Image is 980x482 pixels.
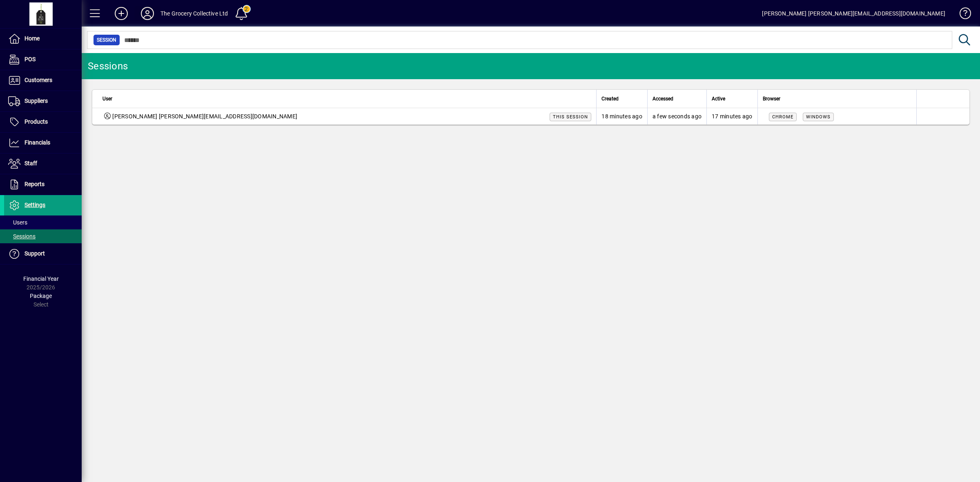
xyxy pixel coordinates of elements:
[24,118,48,125] span: Products
[763,94,780,103] span: Browser
[24,56,36,62] span: POS
[23,275,59,282] span: Financial Year
[4,133,82,153] a: Financials
[97,36,116,44] span: Session
[706,108,757,124] td: 17 minutes ago
[4,174,82,195] a: Reports
[4,153,82,174] a: Staff
[24,202,45,208] span: Settings
[4,49,82,70] a: POS
[806,114,831,120] span: Windows
[653,94,673,103] span: Accessed
[88,60,128,73] div: Sessions
[762,7,945,20] div: [PERSON_NAME] [PERSON_NAME][EMAIL_ADDRESS][DOMAIN_NAME]
[24,98,48,104] span: Suppliers
[134,6,160,21] button: Profile
[4,244,82,264] a: Support
[953,2,970,28] a: Knowledge Base
[24,181,45,187] span: Reports
[4,215,82,229] a: Users
[8,219,27,226] span: Users
[4,229,82,243] a: Sessions
[712,94,725,103] span: Active
[647,108,706,124] td: a few seconds ago
[772,114,793,120] span: Chrome
[601,94,619,103] span: Created
[24,160,37,167] span: Staff
[24,35,40,42] span: Home
[160,7,228,20] div: The Grocery Collective Ltd
[763,112,911,121] div: Mozilla/5.0 (Windows NT 10.0; Win64; x64) AppleWebKit/537.36 (KHTML, like Gecko) Chrome/139.0.0.0...
[24,77,52,83] span: Customers
[4,112,82,132] a: Products
[596,108,647,124] td: 18 minutes ago
[4,91,82,111] a: Suppliers
[108,6,134,21] button: Add
[24,250,45,257] span: Support
[112,112,297,121] span: [PERSON_NAME] [PERSON_NAME][EMAIL_ADDRESS][DOMAIN_NAME]
[8,233,36,240] span: Sessions
[4,70,82,91] a: Customers
[30,293,52,299] span: Package
[102,94,112,103] span: User
[24,139,50,146] span: Financials
[4,29,82,49] a: Home
[553,114,588,120] span: This session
